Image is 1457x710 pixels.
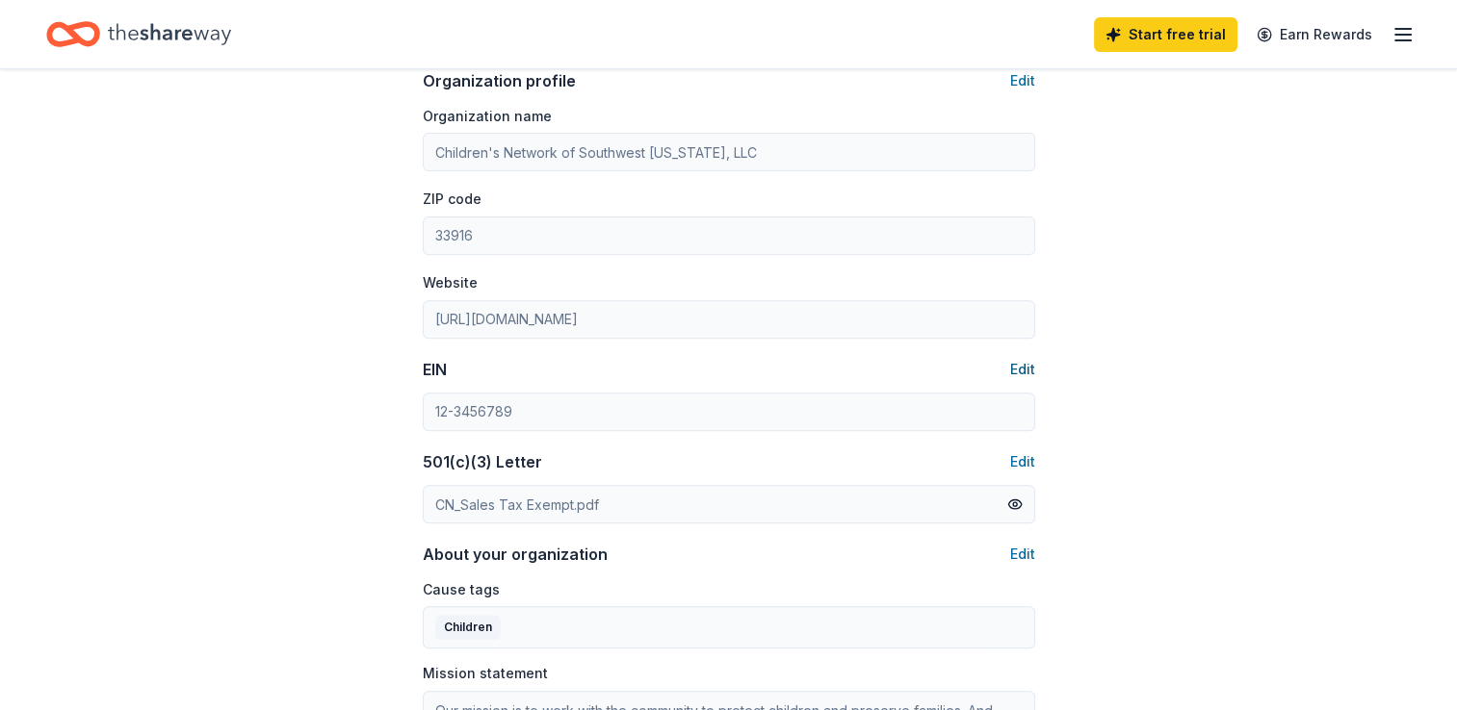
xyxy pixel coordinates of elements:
div: Children [435,615,501,640]
label: Cause tags [423,580,500,599]
label: Organization name [423,107,552,126]
div: 501(c)(3) Letter [423,450,542,473]
button: Children [423,606,1035,648]
button: Edit [1010,543,1035,566]
input: 12-3456789 [423,393,1035,431]
button: Edit [1010,69,1035,92]
input: 12345 (U.S. only) [423,216,1035,255]
div: About your organization [423,543,608,566]
a: Start free trial [1094,17,1237,52]
div: CN_Sales Tax Exempt.pdf [435,494,599,515]
label: Website [423,273,478,292]
a: Earn Rewards [1245,17,1384,52]
button: Edit [1010,450,1035,473]
label: ZIP code [423,190,481,209]
div: EIN [423,358,447,381]
div: Organization profile [423,69,576,92]
label: Mission statement [423,664,548,683]
a: Home [46,12,231,57]
button: Edit [1010,358,1035,381]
